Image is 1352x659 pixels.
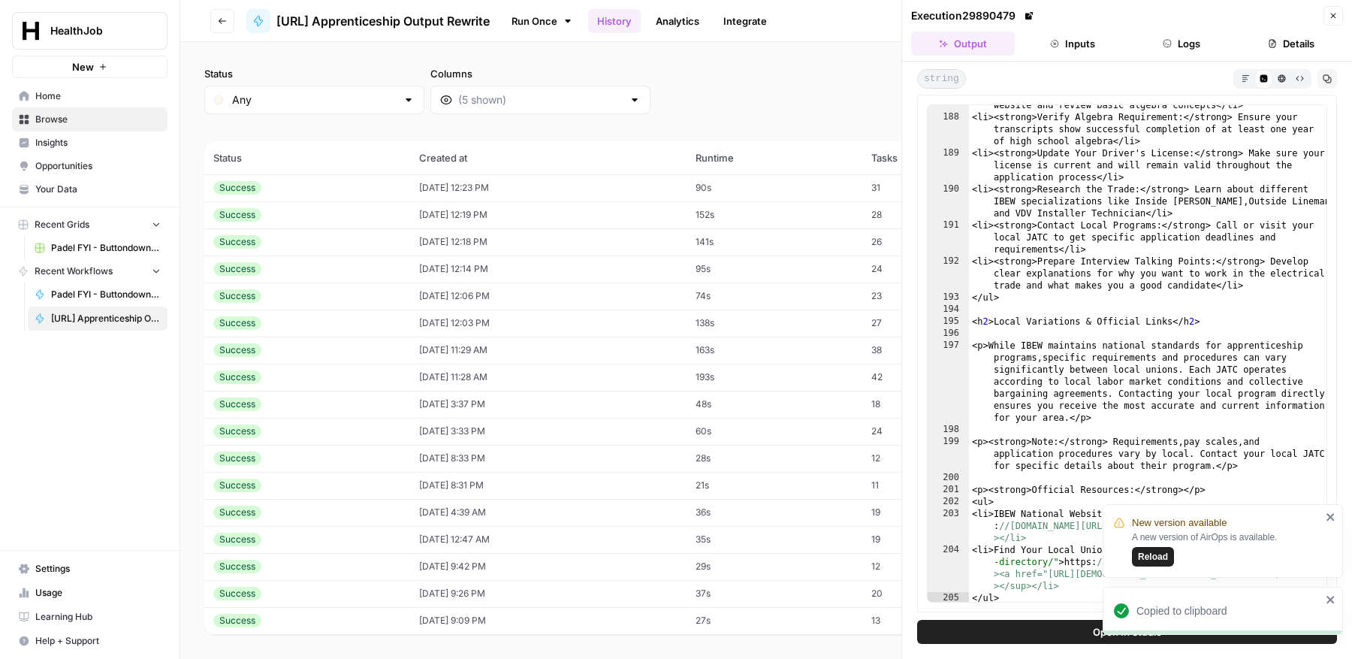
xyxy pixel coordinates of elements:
span: Padel FYI - Buttondown -Newsletter Generation [51,288,161,301]
td: 95s [687,255,862,283]
div: 199 [928,436,969,472]
td: 27 [862,310,1000,337]
a: Usage [12,581,167,605]
span: New version available [1132,515,1227,531]
div: Success [213,235,261,249]
td: 36s [687,499,862,526]
td: 138s [687,310,862,337]
div: 194 [928,304,969,316]
a: Padel FYI - Buttondown -Newsletter Generation [28,283,167,307]
div: Success [213,533,261,546]
td: [DATE] 11:29 AM [410,337,687,364]
button: Workspace: HealthJob [12,12,167,50]
span: Home [35,89,161,103]
div: Success [213,398,261,411]
td: [DATE] 9:09 PM [410,607,687,634]
td: 28 [862,201,1000,228]
td: 141s [687,228,862,255]
input: Any [232,92,397,107]
td: 24 [862,418,1000,445]
a: Learning Hub [12,605,167,629]
td: 26 [862,228,1000,255]
td: 13 [862,607,1000,634]
td: 60s [687,418,862,445]
a: Settings [12,557,167,581]
span: Learning Hub [35,610,161,624]
a: Your Data [12,177,167,201]
td: 28s [687,445,862,472]
div: 197 [928,340,969,424]
td: 31 [862,174,1000,201]
span: Reload [1138,550,1168,564]
a: [URL] Apprenticeship Output Rewrite [28,307,167,331]
button: Inputs [1021,32,1124,56]
a: Browse [12,107,167,131]
th: Created at [410,141,687,174]
button: close [1326,594,1336,606]
td: 19 [862,499,1000,526]
td: 193s [687,364,862,391]
div: 189 [928,147,969,183]
div: 204 [928,544,969,592]
div: 190 [928,183,969,219]
td: 90s [687,174,862,201]
span: Recent Grids [35,218,89,231]
div: A new version of AirOps is available. [1132,531,1321,567]
div: 200 [928,472,969,484]
span: Insights [35,136,161,150]
div: Success [213,560,261,573]
td: 74s [687,283,862,310]
label: Columns [430,66,650,81]
div: Execution 29890479 [911,8,1037,23]
td: [DATE] 12:18 PM [410,228,687,255]
div: Success [213,316,261,330]
a: Analytics [647,9,708,33]
div: Success [213,479,261,492]
td: 29s [687,553,862,580]
a: History [588,9,641,33]
button: Open In Studio [917,620,1337,644]
div: 195 [928,316,969,328]
div: 193 [928,292,969,304]
div: Success [213,208,261,222]
div: 203 [928,508,969,544]
td: 48s [687,391,862,418]
a: Opportunities [12,154,167,178]
td: [DATE] 4:39 AM [410,499,687,526]
div: Copied to clipboard [1136,603,1321,618]
a: Run Once [502,8,582,34]
span: Padel FYI - Buttondown -Newsletter Generation Grid [51,241,161,255]
button: Output [911,32,1015,56]
div: Success [213,181,261,195]
div: 192 [928,255,969,292]
button: New [12,56,167,78]
td: [DATE] 12:23 PM [410,174,687,201]
div: Success [213,452,261,465]
span: Usage [35,586,161,600]
input: (5 shown) [458,92,623,107]
button: Recent Grids [12,213,167,236]
td: [DATE] 8:33 PM [410,445,687,472]
div: Success [213,587,261,600]
td: 20 [862,580,1000,607]
div: Success [213,614,261,627]
div: 191 [928,219,969,255]
td: 27s [687,607,862,634]
th: Tasks [862,141,1000,174]
td: [DATE] 12:06 PM [410,283,687,310]
td: [DATE] 12:14 PM [410,255,687,283]
td: 12 [862,553,1000,580]
label: Status [204,66,424,81]
th: Status [204,141,410,174]
span: (29 records) [204,114,1328,141]
td: 152s [687,201,862,228]
td: [DATE] 9:42 PM [410,553,687,580]
td: [DATE] 3:37 PM [410,391,687,418]
button: Help + Support [12,629,167,653]
button: Reload [1132,547,1174,567]
td: [DATE] 12:47 AM [410,526,687,553]
a: Home [12,84,167,108]
td: [DATE] 12:19 PM [410,201,687,228]
span: Recent Workflows [35,265,113,278]
div: Success [213,343,261,357]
